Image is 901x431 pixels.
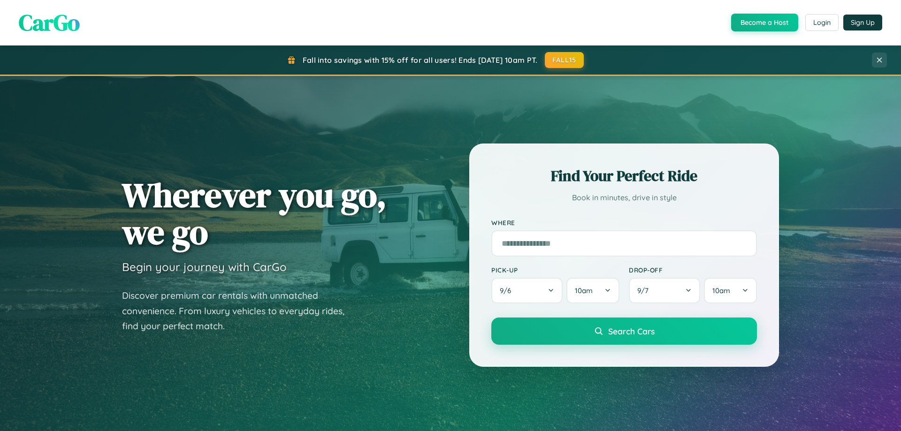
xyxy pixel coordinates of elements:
[629,266,757,274] label: Drop-off
[19,7,80,38] span: CarGo
[566,278,619,303] button: 10am
[122,176,387,250] h1: Wherever you go, we go
[491,191,757,204] p: Book in minutes, drive in style
[629,278,700,303] button: 9/7
[545,52,584,68] button: FALL15
[303,55,538,65] span: Fall into savings with 15% off for all users! Ends [DATE] 10am PT.
[122,260,287,274] h3: Begin your journey with CarGo
[637,286,653,295] span: 9 / 7
[491,278,563,303] button: 9/6
[712,286,730,295] span: 10am
[843,15,882,30] button: Sign Up
[805,14,839,31] button: Login
[731,14,798,31] button: Become a Host
[491,219,757,227] label: Where
[491,266,619,274] label: Pick-up
[491,318,757,345] button: Search Cars
[704,278,757,303] button: 10am
[608,326,655,336] span: Search Cars
[122,288,357,334] p: Discover premium car rentals with unmatched convenience. From luxury vehicles to everyday rides, ...
[500,286,516,295] span: 9 / 6
[575,286,593,295] span: 10am
[491,166,757,186] h2: Find Your Perfect Ride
